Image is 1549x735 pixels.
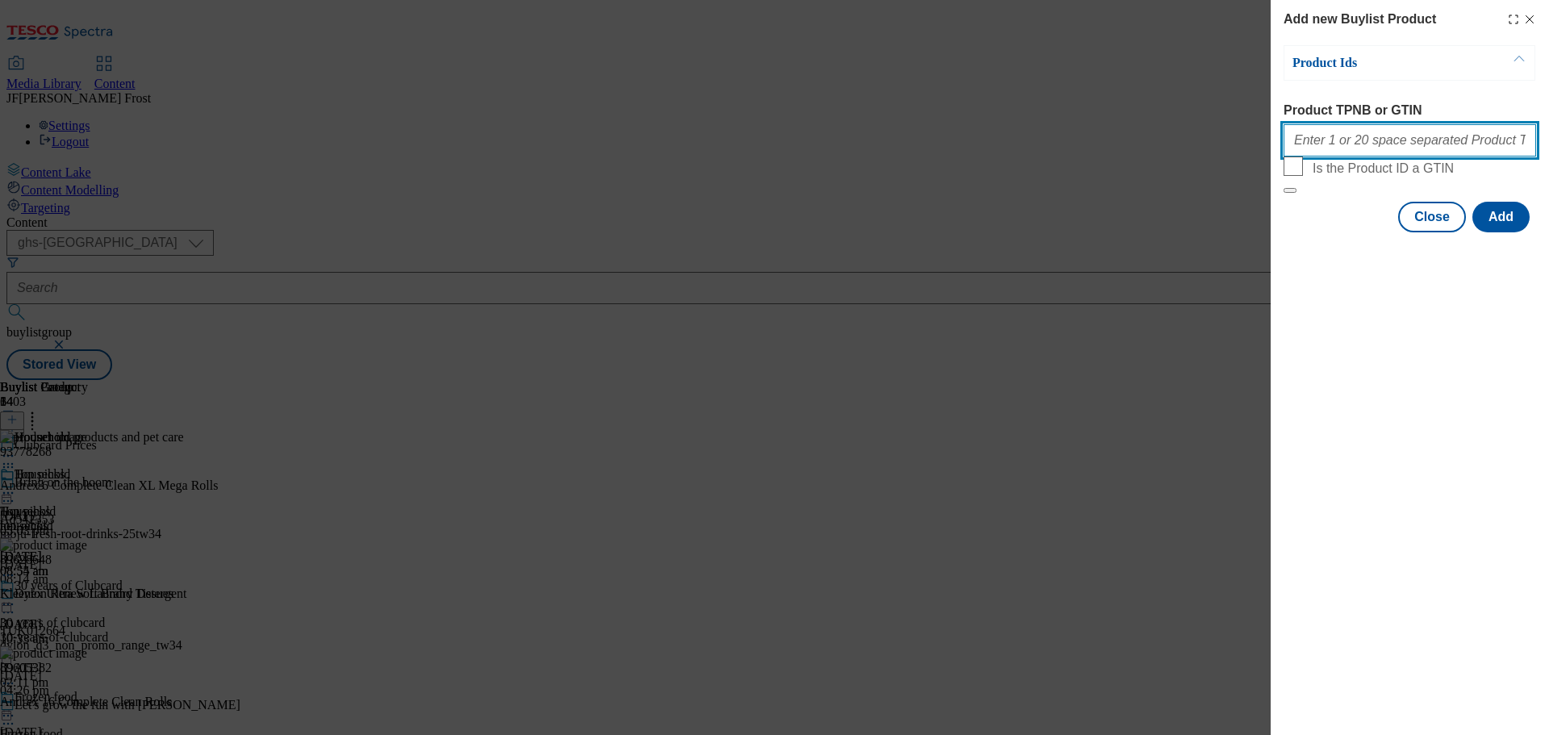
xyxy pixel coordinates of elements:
[1472,202,1530,232] button: Add
[1313,161,1454,176] span: Is the Product ID a GTIN
[1292,55,1462,71] p: Product Ids
[1284,103,1536,118] label: Product TPNB or GTIN
[1284,124,1536,157] input: Enter 1 or 20 space separated Product TPNB or GTIN
[1284,10,1436,29] h4: Add new Buylist Product
[1398,202,1466,232] button: Close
